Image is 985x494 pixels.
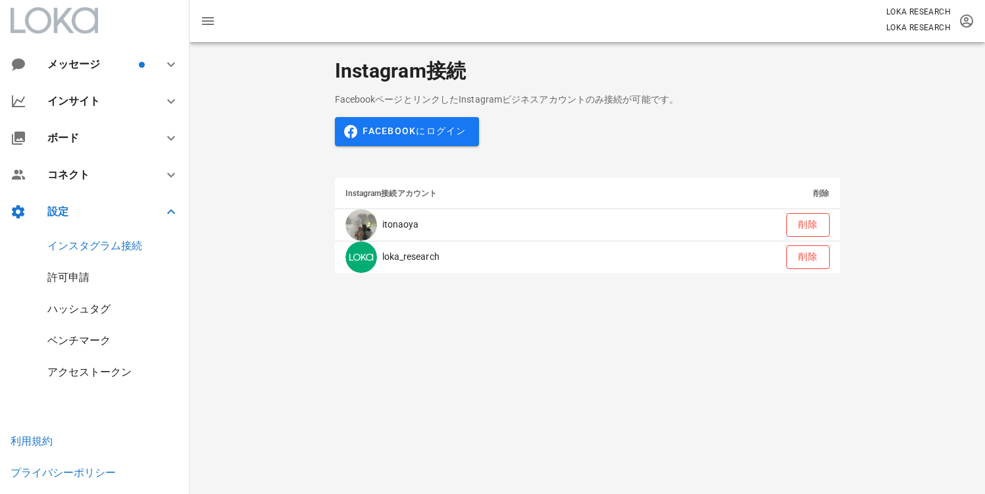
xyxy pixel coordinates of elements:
[47,168,147,181] div: コネクト
[47,239,142,252] a: インスタグラム接続
[47,58,136,70] div: メッセージ
[47,205,147,218] div: 設定
[347,126,466,137] span: Facebookにログイン
[335,92,840,107] p: FacebookページとリンクしたInstagramビジネスアカウントのみ接続が可能です。
[345,209,377,241] img: itonaoya
[139,62,145,68] span: バッジ
[335,117,480,146] button: Facebookにログイン
[345,189,438,198] span: Instagram接続アカウント
[886,5,951,18] p: LOKA RESEARCH
[335,126,480,136] a: Facebookにログイン
[786,213,830,237] button: 削除
[659,178,840,209] th: 削除
[47,366,132,378] a: アクセストークン
[797,251,819,263] span: 削除
[11,435,53,447] a: 利用規約
[335,241,659,273] td: loka_research
[786,245,830,269] button: 削除
[345,241,377,273] img: loka_research
[47,303,111,315] a: ハッシュタグ
[797,219,819,231] span: 削除
[47,95,147,107] div: インサイト
[47,271,89,284] a: 許可申請
[11,466,116,479] a: プライバシーポリシー
[47,132,147,144] div: ボード
[813,189,829,198] span: 削除
[47,334,111,347] a: ベンチマーク
[335,61,467,82] h2: Instagram接続
[886,21,951,34] p: LOKA RESEARCH
[335,209,659,241] td: itonaoya
[335,178,659,209] th: Instagram接続アカウント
